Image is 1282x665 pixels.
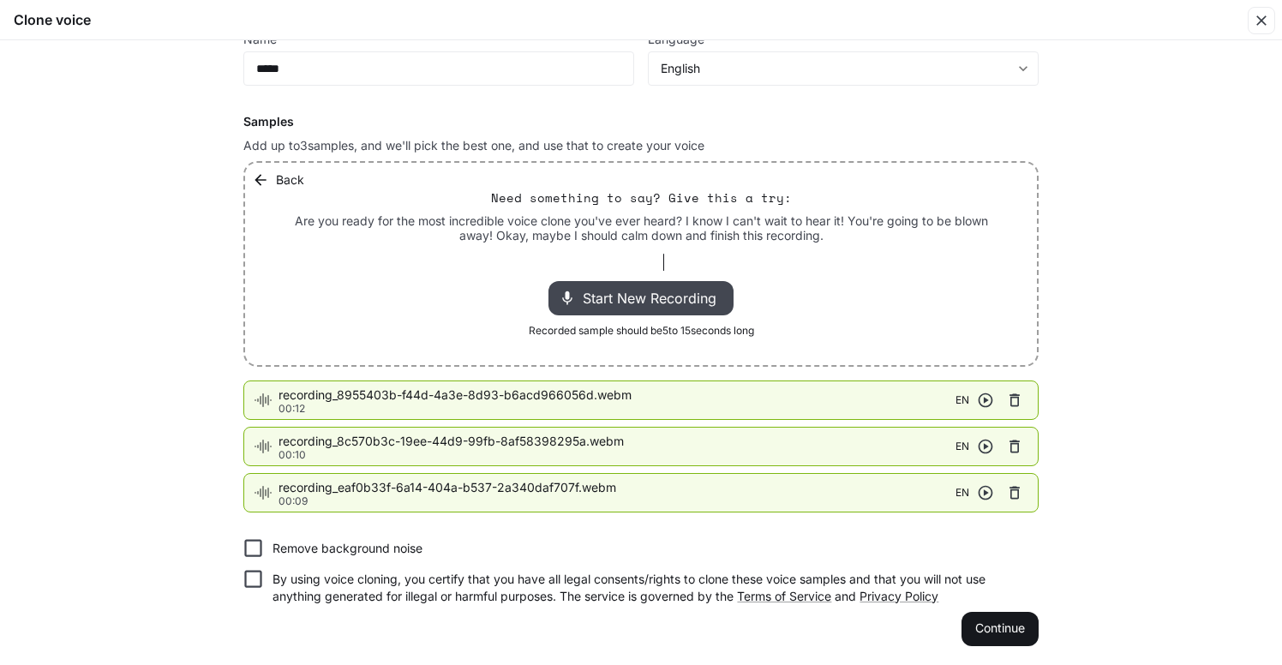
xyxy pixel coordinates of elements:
[243,113,1039,130] h6: Samples
[273,540,422,557] p: Remove background noise
[279,450,956,460] p: 00:10
[961,612,1039,646] button: Continue
[649,60,1038,77] div: English
[243,137,1039,154] p: Add up to 3 samples, and we'll pick the best one, and use that to create your voice
[529,322,754,339] span: Recorded sample should be 5 to 15 seconds long
[648,33,704,45] p: Language
[279,433,956,450] span: recording_8c570b3c-19ee-44d9-99fb-8af58398295a.webm
[583,288,727,309] span: Start New Recording
[243,33,277,45] p: Name
[279,386,956,404] span: recording_8955403b-f44d-4a3e-8d93-b6acd966056d.webm
[548,281,734,315] div: Start New Recording
[661,60,1010,77] div: English
[491,189,792,207] p: Need something to say? Give this a try:
[286,213,996,243] p: Are you ready for the most incredible voice clone you've ever heard? I know I can't wait to hear ...
[956,438,969,455] span: EN
[737,589,831,603] a: Terms of Service
[279,496,956,506] p: 00:09
[279,479,956,496] span: recording_eaf0b33f-6a14-404a-b537-2a340daf707f.webm
[279,404,956,414] p: 00:12
[14,10,91,29] h5: Clone voice
[273,571,1025,605] p: By using voice cloning, you certify that you have all legal consents/rights to clone these voice ...
[860,589,938,603] a: Privacy Policy
[249,163,311,197] button: Back
[956,392,969,409] span: EN
[956,484,969,501] span: EN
